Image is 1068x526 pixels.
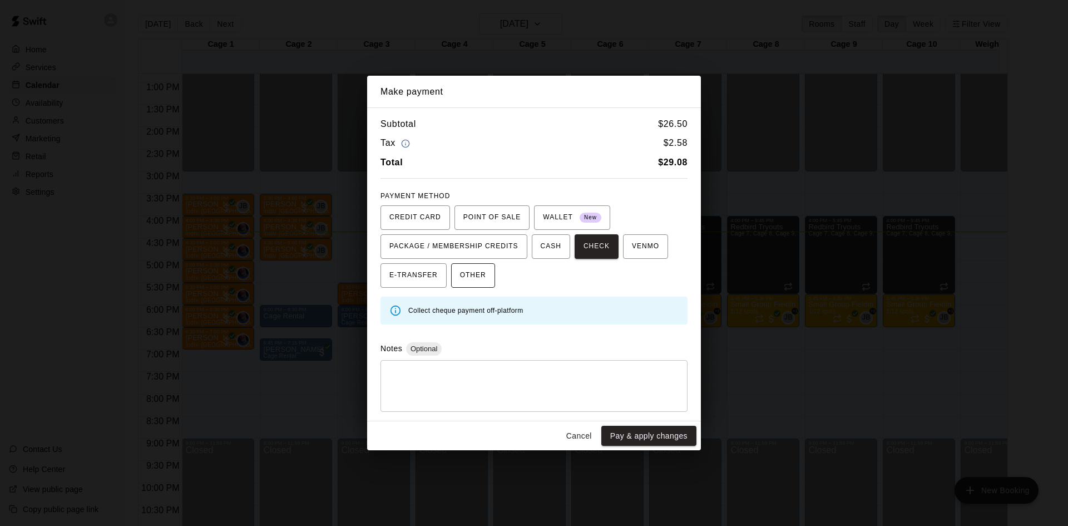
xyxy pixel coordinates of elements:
[543,209,601,227] span: WALLET
[389,238,518,255] span: PACKAGE / MEMBERSHIP CREDITS
[658,117,688,131] h6: $ 26.50
[380,158,403,167] b: Total
[380,136,413,151] h6: Tax
[380,205,450,230] button: CREDIT CARD
[380,117,416,131] h6: Subtotal
[664,136,688,151] h6: $ 2.58
[454,205,530,230] button: POINT OF SALE
[380,263,447,288] button: E-TRANSFER
[561,426,597,446] button: Cancel
[389,209,441,227] span: CREDIT CARD
[580,210,601,225] span: New
[406,345,442,353] span: Optional
[380,234,527,259] button: PACKAGE / MEMBERSHIP CREDITS
[541,238,561,255] span: CASH
[380,192,450,200] span: PAYMENT METHOD
[408,307,523,314] span: Collect cheque payment off-platform
[575,234,619,259] button: CHECK
[623,234,668,259] button: VENMO
[380,344,402,353] label: Notes
[632,238,659,255] span: VENMO
[389,267,438,284] span: E-TRANSFER
[367,76,701,108] h2: Make payment
[584,238,610,255] span: CHECK
[532,234,570,259] button: CASH
[601,426,696,446] button: Pay & apply changes
[460,267,486,284] span: OTHER
[451,263,495,288] button: OTHER
[534,205,610,230] button: WALLET New
[463,209,521,227] span: POINT OF SALE
[658,158,688,167] b: $ 29.08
